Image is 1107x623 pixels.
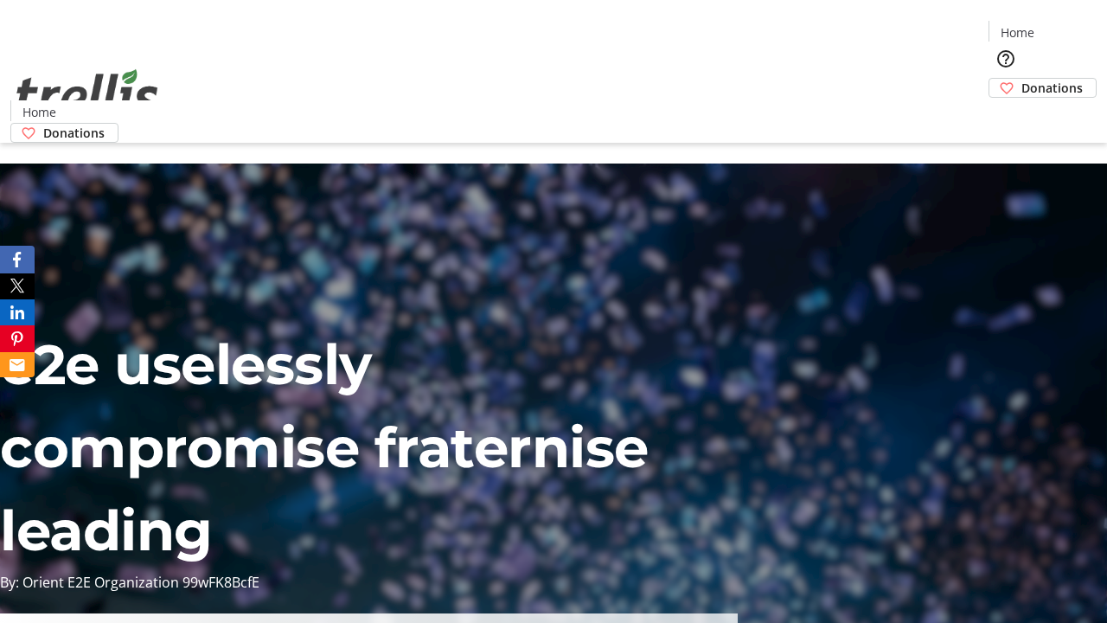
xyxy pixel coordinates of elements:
button: Help [989,42,1023,76]
img: Orient E2E Organization 99wFK8BcfE's Logo [10,50,164,137]
span: Home [22,103,56,121]
span: Home [1001,23,1034,42]
span: Donations [1021,79,1083,97]
a: Donations [989,78,1097,98]
a: Home [11,103,67,121]
span: Donations [43,124,105,142]
button: Cart [989,98,1023,132]
a: Home [989,23,1045,42]
a: Donations [10,123,118,143]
